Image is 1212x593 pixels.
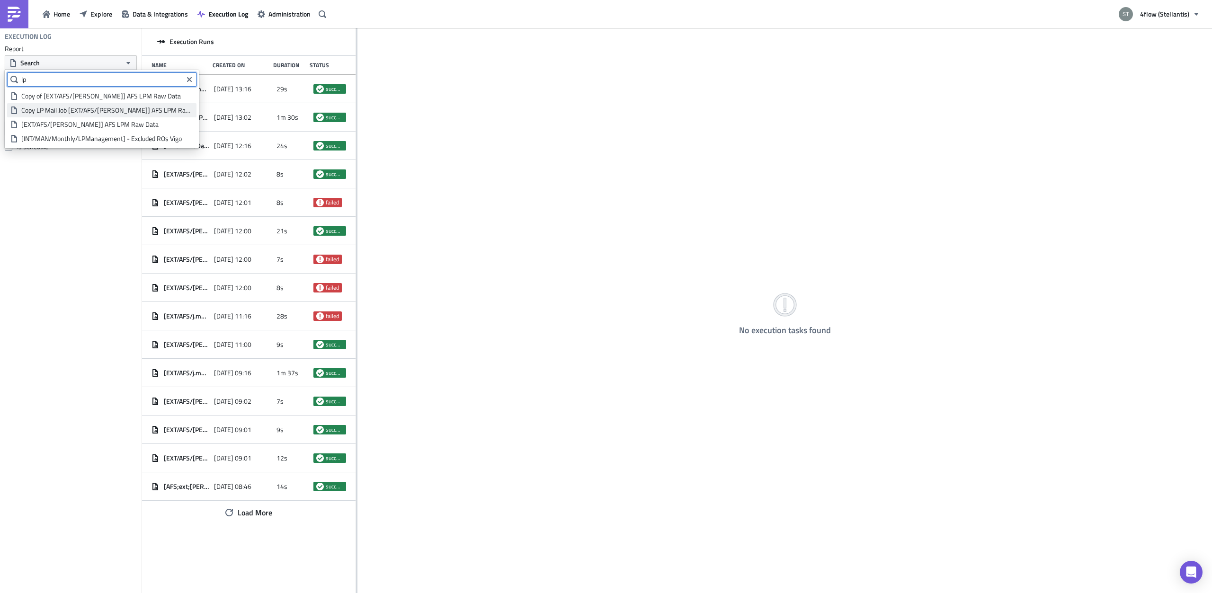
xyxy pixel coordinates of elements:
[5,44,137,53] label: Report
[214,425,251,434] span: [DATE] 09:01
[326,426,343,434] span: success
[184,74,195,85] button: Clear filter query
[316,483,324,490] span: success
[326,483,343,490] span: success
[214,227,251,235] span: [DATE] 12:00
[193,7,253,21] button: Execution Log
[316,256,324,263] span: failed
[276,312,287,320] span: 28s
[164,312,209,320] span: [EXT/AFS/j.muzik] Load List Daily 11:15 - Escalation 2
[214,198,251,207] span: [DATE] 12:01
[169,37,214,46] span: Execution Runs
[316,114,324,121] span: success
[164,340,209,349] span: [EXT/AFS/[PERSON_NAME]] [GEOGRAPHIC_DATA] (past 24h)
[164,425,209,434] span: [EXT/AFS/[PERSON_NAME]] Stock report (HUB-VOI-FR23)
[214,255,251,264] span: [DATE] 12:00
[276,227,287,235] span: 21s
[326,199,339,206] span: failed
[164,227,209,235] span: [EXT/AFS/[PERSON_NAME]] Additional Return TOs Vesoul (FR Hubs)
[316,199,324,206] span: failed
[276,170,284,178] span: 8s
[273,62,305,69] div: Duration
[133,9,188,19] span: Data & Integrations
[164,482,209,491] span: [AFS;ext;[PERSON_NAME]] - Stellantis AFS Carrier Compliance Data DHL
[316,369,324,377] span: success
[218,503,279,522] button: Load More
[316,284,324,292] span: failed
[276,369,298,377] span: 1m 37s
[214,142,251,150] span: [DATE] 12:16
[214,397,251,406] span: [DATE] 09:02
[326,454,343,462] span: success
[316,227,324,235] span: success
[276,340,284,349] span: 9s
[164,283,209,292] span: [EXT/AFS/[PERSON_NAME]] Additional Return TOs Vesoul (EU Hubs)
[90,9,112,19] span: Explore
[75,7,117,21] button: Explore
[326,398,343,405] span: success
[276,113,298,122] span: 1m 30s
[7,72,196,87] input: Filter...
[38,7,75,21] button: Home
[316,341,324,348] span: success
[326,312,339,320] span: failed
[1113,4,1205,25] button: 4flow (Stellantis)
[276,454,287,462] span: 12s
[310,62,341,69] div: Status
[238,507,272,518] span: Load More
[21,91,193,101] div: Copy of [EXT/AFS/[PERSON_NAME]] AFS LPM Raw Data
[164,397,209,406] span: [EXT/AFS/[PERSON_NAME]] Stock report ([GEOGRAPHIC_DATA] hubs)
[20,58,40,68] span: Search
[208,9,248,19] span: Execution Log
[326,170,343,178] span: success
[7,7,22,22] img: PushMetrics
[276,482,287,491] span: 14s
[117,7,193,21] button: Data & Integrations
[164,369,209,377] span: [EXT/AFS/j.muzik] Load List Daily 9:15 - Escalation 1
[276,425,284,434] span: 9s
[326,227,343,235] span: success
[316,312,324,320] span: failed
[214,85,251,93] span: [DATE] 13:16
[276,142,287,150] span: 24s
[276,198,284,207] span: 8s
[5,32,52,41] h4: Execution Log
[316,398,324,405] span: success
[214,454,251,462] span: [DATE] 09:01
[164,454,209,462] span: [EXT/AFS/[PERSON_NAME]] Stock report (HUB-LES-FR13)
[276,255,284,264] span: 7s
[1118,6,1134,22] img: Avatar
[316,142,324,150] span: success
[164,170,209,178] span: [EXT/AFS/[PERSON_NAME]] Additional Return TOs Rivalta
[326,142,343,150] span: success
[164,255,209,264] span: [EXT/AFS/[PERSON_NAME]] Additional Return TOs [GEOGRAPHIC_DATA]
[276,283,284,292] span: 8s
[1180,561,1203,584] div: Open Intercom Messenger
[214,170,251,178] span: [DATE] 12:02
[253,7,315,21] button: Administration
[5,55,137,70] button: Search
[7,87,196,146] ul: selectable options
[214,482,251,491] span: [DATE] 08:46
[151,62,208,69] div: Name
[21,106,193,115] div: Copy LP Mail Job [EXT/AFS/[PERSON_NAME]] AFS LPM Raw Data
[214,283,251,292] span: [DATE] 12:00
[213,62,269,69] div: Created On
[326,114,343,121] span: success
[214,113,251,122] span: [DATE] 13:02
[276,397,284,406] span: 7s
[316,85,324,93] span: success
[276,85,287,93] span: 29s
[268,9,311,19] span: Administration
[1140,9,1189,19] span: 4flow (Stellantis)
[214,340,251,349] span: [DATE] 11:00
[214,312,251,320] span: [DATE] 11:16
[326,369,343,377] span: success
[326,284,339,292] span: failed
[214,369,251,377] span: [DATE] 09:16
